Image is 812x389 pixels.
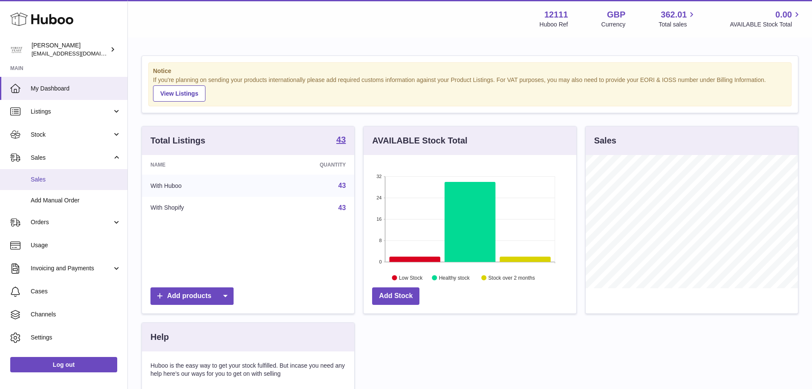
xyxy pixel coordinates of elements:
div: [PERSON_NAME] [32,41,108,58]
div: Huboo Ref [540,20,568,29]
a: Add products [150,287,234,305]
text: 24 [377,195,382,200]
h3: Help [150,331,169,343]
span: Sales [31,154,112,162]
span: Add Manual Order [31,196,121,205]
h3: Sales [594,135,616,146]
img: internalAdmin-12111@internal.huboo.com [10,43,23,56]
span: Cases [31,287,121,295]
a: View Listings [153,85,205,102]
span: Total sales [659,20,696,29]
a: 43 [338,204,346,211]
text: Healthy stock [439,275,470,281]
span: 362.01 [661,9,687,20]
span: Sales [31,175,121,184]
a: 43 [336,135,346,146]
span: Listings [31,108,112,116]
text: Low Stock [399,275,423,281]
span: Usage [31,241,121,249]
h3: AVAILABLE Stock Total [372,135,467,146]
text: 8 [379,238,382,243]
a: Log out [10,357,117,372]
td: With Huboo [142,175,257,197]
a: 43 [338,182,346,189]
h3: Total Listings [150,135,205,146]
text: 32 [377,174,382,179]
span: Settings [31,333,121,342]
a: 0.00 AVAILABLE Stock Total [730,9,802,29]
td: With Shopify [142,197,257,219]
a: Add Stock [372,287,419,305]
span: Invoicing and Payments [31,264,112,272]
th: Quantity [257,155,355,175]
strong: 12111 [544,9,568,20]
span: AVAILABLE Stock Total [730,20,802,29]
span: My Dashboard [31,85,121,93]
a: 362.01 Total sales [659,9,696,29]
th: Name [142,155,257,175]
span: 0.00 [775,9,792,20]
strong: GBP [607,9,625,20]
text: 16 [377,216,382,222]
span: Stock [31,131,112,139]
div: Currency [601,20,626,29]
strong: 43 [336,135,346,144]
span: Orders [31,218,112,226]
span: [EMAIL_ADDRESS][DOMAIN_NAME] [32,50,125,57]
text: Stock over 2 months [488,275,535,281]
span: Channels [31,310,121,319]
div: If you're planning on sending your products internationally please add required customs informati... [153,76,787,102]
strong: Notice [153,67,787,75]
p: Huboo is the easy way to get your stock fulfilled. But incase you need any help here's our ways f... [150,362,346,378]
text: 0 [379,259,382,264]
